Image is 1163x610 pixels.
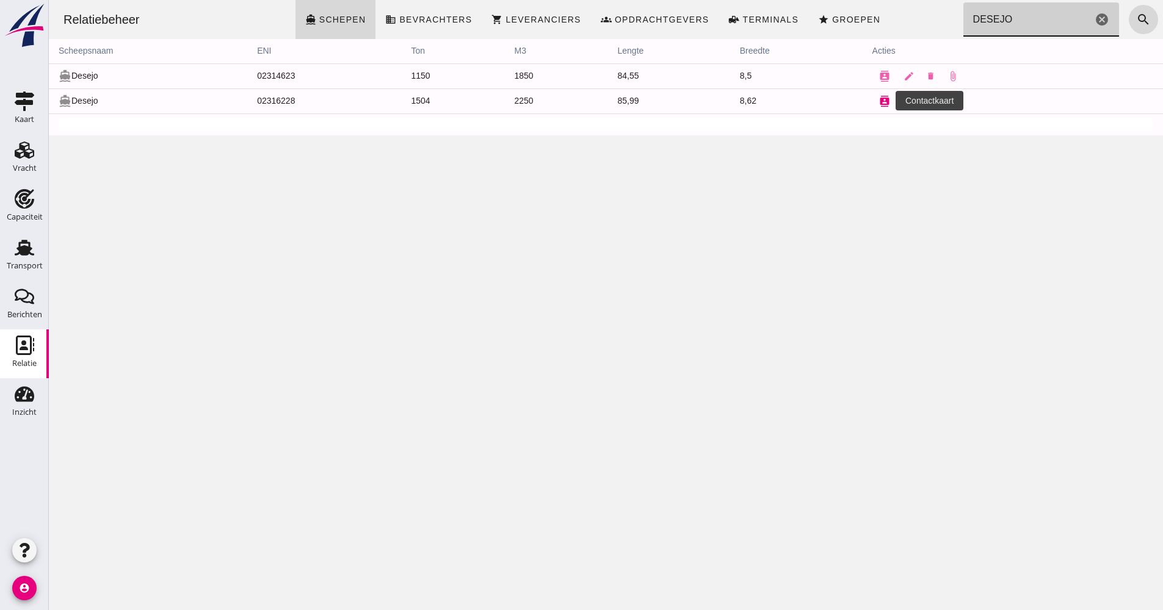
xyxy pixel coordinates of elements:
td: 84,55 [559,63,681,88]
i: edit [855,71,866,82]
span: Schepen [270,15,317,24]
i: delete [877,96,886,106]
span: Leveranciers [456,15,532,24]
th: ton [352,39,455,63]
div: Vracht [13,164,37,172]
i: delete [877,71,886,81]
i: search [1087,12,1102,27]
td: 2250 [455,88,559,113]
i: front_loader [679,14,690,25]
div: Berichten [7,310,42,318]
i: edit [855,96,866,107]
i: directions_boat [10,95,23,107]
div: Relatie [12,359,37,367]
span: Groepen [783,15,831,24]
td: 1150 [352,63,455,88]
i: Wis Zoeken... [1046,12,1060,27]
i: groups [552,14,563,25]
div: Inzicht [12,408,37,416]
td: 1504 [352,88,455,113]
i: star [769,14,780,25]
div: Relatiebeheer [5,11,101,28]
span: Bevrachters [350,15,423,24]
div: Transport [7,262,43,270]
i: account_circle [12,576,37,600]
td: 8,62 [681,88,814,113]
i: attach_file [899,71,910,82]
td: 1850 [455,63,559,88]
th: acties [814,39,1114,63]
td: 02316228 [198,88,352,113]
th: m3 [455,39,559,63]
th: ENI [198,39,352,63]
i: directions_boat [10,70,23,82]
th: breedte [681,39,814,63]
td: 85,99 [559,88,681,113]
span: Opdrachtgevers [565,15,661,24]
td: 8,5 [681,63,814,88]
i: directions_boat [256,14,267,25]
img: logo-small.a267ee39.svg [2,3,46,48]
span: Terminals [693,15,750,24]
i: contacts [830,71,841,82]
th: lengte [559,39,681,63]
i: attach_file [899,96,910,107]
div: Capaciteit [7,213,43,221]
i: contacts [830,96,841,107]
div: Kaart [15,115,34,123]
i: shopping_cart [443,14,454,25]
i: business [336,14,347,25]
td: 02314623 [198,63,352,88]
